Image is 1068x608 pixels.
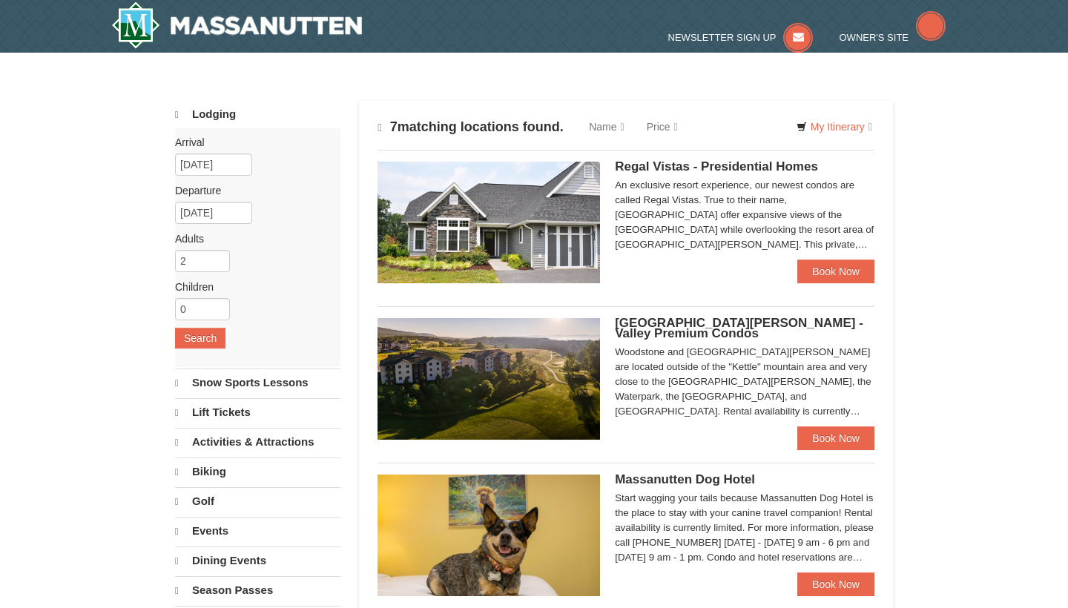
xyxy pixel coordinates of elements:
[797,260,874,283] a: Book Now
[636,112,689,142] a: Price
[175,576,340,604] a: Season Passes
[840,32,909,43] span: Owner's Site
[615,472,755,486] span: Massanutten Dog Hotel
[175,428,340,456] a: Activities & Attractions
[840,32,946,43] a: Owner's Site
[668,32,814,43] a: Newsletter Sign Up
[668,32,777,43] span: Newsletter Sign Up
[615,159,818,174] span: Regal Vistas - Presidential Homes
[175,101,340,128] a: Lodging
[578,112,635,142] a: Name
[175,231,329,246] label: Adults
[797,426,874,450] a: Book Now
[615,491,874,565] div: Start wagging your tails because Massanutten Dog Hotel is the place to stay with your canine trav...
[111,1,362,49] a: Massanutten Resort
[175,457,340,486] a: Biking
[615,316,863,340] span: [GEOGRAPHIC_DATA][PERSON_NAME] - Valley Premium Condos
[378,162,600,283] img: 19218991-1-902409a9.jpg
[787,116,882,138] a: My Itinerary
[111,1,362,49] img: Massanutten Resort Logo
[175,280,329,294] label: Children
[175,517,340,545] a: Events
[175,135,329,150] label: Arrival
[175,546,340,575] a: Dining Events
[378,318,600,440] img: 19219041-4-ec11c166.jpg
[615,178,874,252] div: An exclusive resort experience, our newest condos are called Regal Vistas. True to their name, [G...
[175,328,225,348] button: Search
[797,572,874,596] a: Book Now
[175,183,329,198] label: Departure
[175,398,340,426] a: Lift Tickets
[175,487,340,515] a: Golf
[378,475,600,596] img: 27428181-5-81c892a3.jpg
[615,345,874,419] div: Woodstone and [GEOGRAPHIC_DATA][PERSON_NAME] are located outside of the "Kettle" mountain area an...
[175,369,340,397] a: Snow Sports Lessons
